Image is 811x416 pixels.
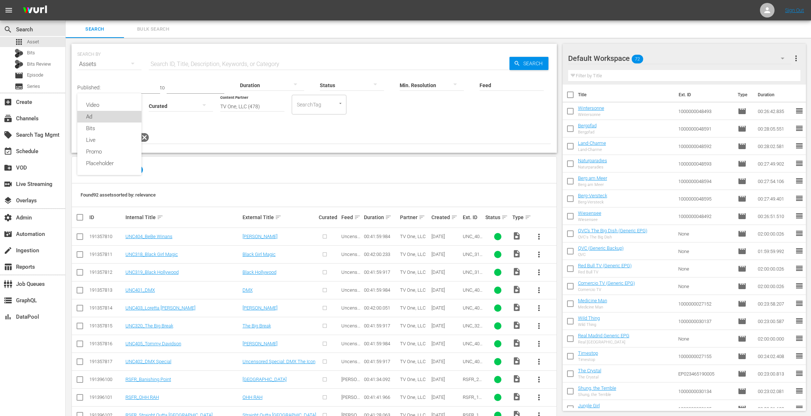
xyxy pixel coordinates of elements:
div: Bits [77,123,141,134]
div: Placeholder [77,158,141,169]
div: Live [77,134,141,146]
div: Video [77,99,141,111]
div: Promo [77,146,141,158]
div: Ad [77,111,141,123]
